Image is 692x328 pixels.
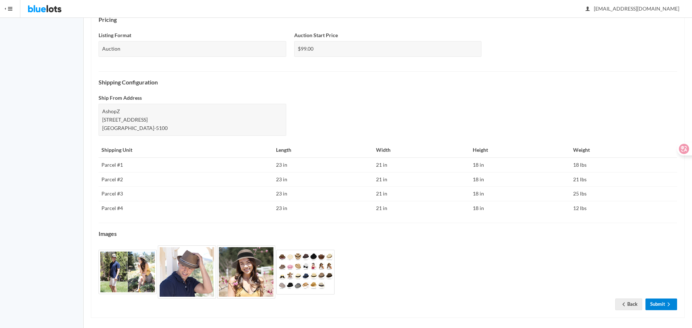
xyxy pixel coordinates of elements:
label: Auction Start Price [294,31,338,40]
td: 23 in [273,187,373,201]
th: Width [373,143,470,158]
a: arrow backBack [615,299,642,310]
img: 7e427bf9-17d3-486c-a69a-e13cefd8fef8-1696839353.jpg [276,250,335,295]
td: 21 in [373,187,470,201]
img: 080e364b-910c-43fc-aa70-0f30f1f7c96f-1696839349.jpg [99,250,157,294]
td: Parcel #4 [99,201,273,215]
td: 21 in [373,201,470,215]
ion-icon: person [584,6,591,13]
td: 21 lbs [570,172,677,187]
label: Listing Format [99,31,131,40]
th: Shipping Unit [99,143,273,158]
a: Submitarrow forward [645,299,677,310]
td: Parcel #1 [99,158,273,172]
td: 23 in [273,172,373,187]
td: Parcel #2 [99,172,273,187]
th: Length [273,143,373,158]
td: 23 in [273,201,373,215]
div: AshopZ [STREET_ADDRESS] [GEOGRAPHIC_DATA]-5100 [99,104,286,136]
th: Height [470,143,570,158]
img: f2f0dd30-0dac-4867-8912-e5251d49db8b-1696839352.jpg [217,245,275,299]
td: 23 in [273,158,373,172]
ion-icon: arrow forward [665,301,672,308]
td: 21 in [373,172,470,187]
span: [EMAIL_ADDRESS][DOMAIN_NAME] [586,5,679,12]
ion-icon: arrow back [620,301,627,308]
td: 25 lbs [570,187,677,201]
img: 4f35e6e9-2c0c-4c51-8b13-63255754d294-1696839350.jpg [158,245,216,299]
div: Auction [99,41,286,57]
td: 12 lbs [570,201,677,215]
h4: Pricing [99,16,677,23]
td: 18 in [470,187,570,201]
td: 18 lbs [570,158,677,172]
td: Parcel #3 [99,187,273,201]
h4: Shipping Configuration [99,79,677,86]
td: 18 in [470,201,570,215]
th: Weight [570,143,677,158]
td: 21 in [373,158,470,172]
label: Ship From Address [99,94,142,102]
h4: Images [99,230,677,237]
div: $99.00 [294,41,482,57]
td: 18 in [470,158,570,172]
td: 18 in [470,172,570,187]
